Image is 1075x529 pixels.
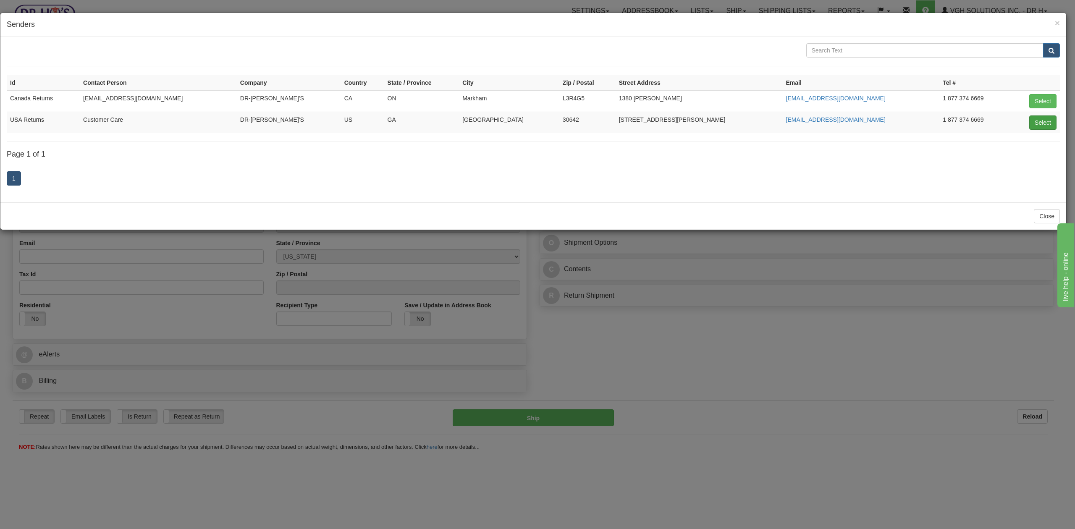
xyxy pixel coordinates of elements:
th: Id [7,75,80,90]
td: 30642 [559,112,616,133]
button: Close [1055,18,1060,27]
td: ON [384,90,459,112]
th: Contact Person [80,75,237,90]
th: State / Province [384,75,459,90]
th: Email [783,75,940,90]
h4: Page 1 of 1 [7,150,1060,159]
td: DR-[PERSON_NAME]'S [237,112,341,133]
input: Search Text [806,43,1044,58]
td: 1 877 374 6669 [939,112,1009,133]
td: Customer Care [80,112,237,133]
a: [EMAIL_ADDRESS][DOMAIN_NAME] [786,95,886,102]
h4: Senders [7,19,1060,30]
td: [EMAIL_ADDRESS][DOMAIN_NAME] [80,90,237,112]
th: Tel # [939,75,1009,90]
th: Country [341,75,384,90]
td: GA [384,112,459,133]
td: [GEOGRAPHIC_DATA] [459,112,559,133]
iframe: chat widget [1056,222,1074,307]
td: [STREET_ADDRESS][PERSON_NAME] [616,112,783,133]
a: 1 [7,171,21,186]
td: L3R4G5 [559,90,616,112]
th: Street Address [616,75,783,90]
button: Select [1029,115,1057,130]
td: 1380 [PERSON_NAME] [616,90,783,112]
td: 1 877 374 6669 [939,90,1009,112]
a: [EMAIL_ADDRESS][DOMAIN_NAME] [786,116,886,123]
button: Select [1029,94,1057,108]
button: Close [1034,209,1060,223]
td: DR-[PERSON_NAME]'S [237,90,341,112]
span: × [1055,18,1060,28]
th: Company [237,75,341,90]
div: live help - online [6,5,78,15]
th: Zip / Postal [559,75,616,90]
th: City [459,75,559,90]
td: USA Returns [7,112,80,133]
td: Canada Returns [7,90,80,112]
td: CA [341,90,384,112]
td: Markham [459,90,559,112]
td: US [341,112,384,133]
